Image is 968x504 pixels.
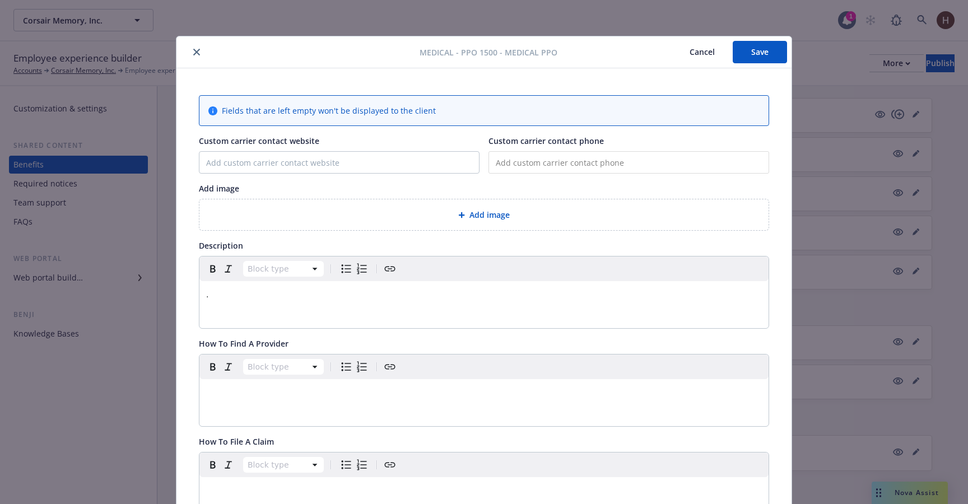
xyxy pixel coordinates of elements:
span: Add image [199,183,239,194]
span: Description [199,240,243,251]
div: toggle group [338,457,370,473]
button: Block type [243,359,324,375]
button: Italic [221,261,236,277]
button: Numbered list [354,359,370,375]
button: Block type [243,261,324,277]
span: Fields that are left empty won't be displayed to the client [222,105,436,116]
button: Cancel [672,41,733,63]
span: Custom carrier contact website [199,136,319,146]
span: . [206,290,208,299]
button: Block type [243,457,324,473]
div: editable markdown [199,281,769,308]
button: Bulleted list [338,261,354,277]
button: Create link [382,457,398,473]
button: Italic [221,457,236,473]
div: toggle group [338,359,370,375]
span: Custom carrier contact phone [488,136,604,146]
button: Create link [382,261,398,277]
button: Save [733,41,787,63]
button: Create link [382,359,398,375]
button: Numbered list [354,457,370,473]
button: Bold [205,261,221,277]
button: Bold [205,457,221,473]
button: Italic [221,359,236,375]
div: editable markdown [199,477,769,504]
input: Add custom carrier contact phone [488,151,769,174]
span: Add image [469,209,510,221]
span: How To Find A Provider [199,338,288,349]
button: Numbered list [354,261,370,277]
button: Bulleted list [338,359,354,375]
div: editable markdown [199,379,769,406]
button: Bold [205,359,221,375]
div: Add image [199,199,769,231]
div: toggle group [338,261,370,277]
button: close [190,45,203,59]
span: How To File A Claim [199,436,274,447]
span: Medical - PPO 1500 - Medical PPO [420,46,557,58]
button: Bulleted list [338,457,354,473]
input: Add custom carrier contact website [199,152,479,173]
